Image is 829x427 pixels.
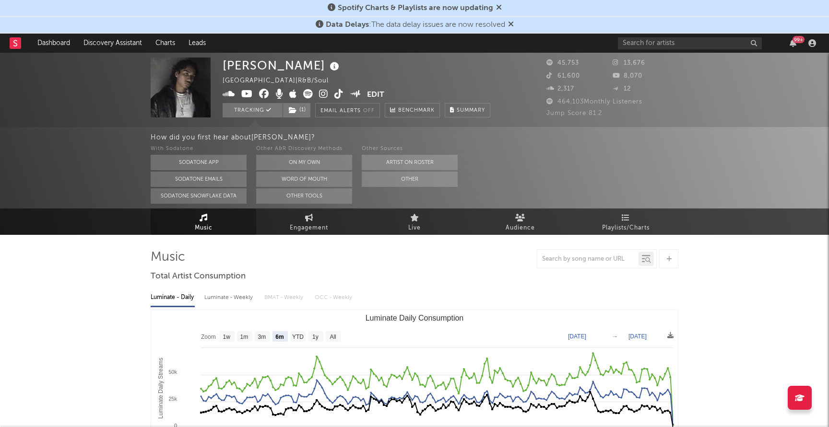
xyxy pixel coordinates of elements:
[546,110,602,116] span: Jump Score: 81.2
[157,358,164,418] text: Luminate Daily Streams
[363,108,375,114] em: Off
[168,369,177,375] text: 50k
[546,86,574,92] span: 2,317
[362,143,458,155] div: Other Sources
[613,86,631,92] span: 12
[546,60,579,66] span: 45,753
[256,208,362,235] a: Engagement
[256,172,352,187] button: Word Of Mouth
[496,4,502,12] span: Dismiss
[362,155,458,170] button: Artist on Roster
[367,89,384,101] button: Edit
[195,222,213,234] span: Music
[151,155,247,170] button: Sodatone App
[223,58,342,73] div: [PERSON_NAME]
[546,73,580,79] span: 61,600
[223,103,283,117] button: Tracking
[151,188,247,204] button: Sodatone Snowflake Data
[457,108,485,113] span: Summary
[256,188,352,204] button: Other Tools
[151,172,247,187] button: Sodatone Emails
[312,334,319,340] text: 1y
[568,333,586,340] text: [DATE]
[149,34,182,53] a: Charts
[31,34,77,53] a: Dashboard
[182,34,213,53] a: Leads
[151,132,829,143] div: How did you first hear about [PERSON_NAME] ?
[256,155,352,170] button: On My Own
[283,103,311,117] span: ( 1 )
[467,208,573,235] a: Audience
[793,36,805,43] div: 99 +
[408,222,421,234] span: Live
[546,99,642,105] span: 464,103 Monthly Listeners
[613,60,645,66] span: 13,676
[537,255,639,263] input: Search by song name or URL
[151,208,256,235] a: Music
[258,334,266,340] text: 3m
[613,73,642,79] span: 8,070
[240,334,249,340] text: 1m
[223,334,231,340] text: 1w
[445,103,490,117] button: Summary
[168,396,177,402] text: 25k
[338,4,493,12] span: Spotify Charts & Playlists are now updating
[506,222,535,234] span: Audience
[362,172,458,187] button: Other
[223,75,340,87] div: [GEOGRAPHIC_DATA] | R&B/Soul
[315,103,380,117] button: Email AlertsOff
[618,37,762,49] input: Search for artists
[326,21,505,29] span: : The data delay issues are now resolved
[290,222,328,234] span: Engagement
[602,222,650,234] span: Playlists/Charts
[628,333,647,340] text: [DATE]
[573,208,678,235] a: Playlists/Charts
[612,333,618,340] text: →
[790,39,796,47] button: 99+
[151,271,246,282] span: Total Artist Consumption
[362,208,467,235] a: Live
[508,21,514,29] span: Dismiss
[385,103,440,117] a: Benchmark
[151,143,247,155] div: With Sodatone
[330,334,336,340] text: All
[366,314,464,322] text: Luminate Daily Consumption
[326,21,369,29] span: Data Delays
[292,334,304,340] text: YTD
[151,289,195,306] div: Luminate - Daily
[201,334,216,340] text: Zoom
[398,105,435,116] span: Benchmark
[256,143,352,155] div: Other A&R Discovery Methods
[77,34,149,53] a: Discovery Assistant
[275,334,284,340] text: 6m
[204,289,255,306] div: Luminate - Weekly
[283,103,310,117] button: (1)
